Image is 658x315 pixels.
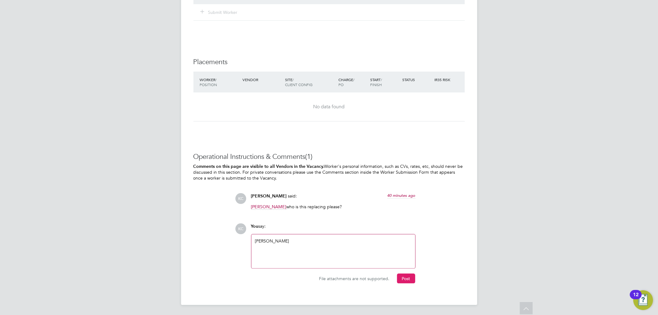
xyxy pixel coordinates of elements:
[633,290,653,310] button: Open Resource Center, 12 new notifications
[285,77,312,87] span: / Client Config
[200,77,217,87] span: / Position
[201,9,238,15] button: Submit Worker
[251,204,416,209] p: who is this replacing please?
[255,238,412,265] div: [PERSON_NAME]
[200,104,459,110] div: No data found
[236,193,246,204] span: KC
[319,276,390,281] span: File attachments are not supported.
[397,274,415,284] button: Post
[369,74,401,90] div: Start
[633,295,639,303] div: 12
[305,152,313,161] span: (1)
[236,223,246,234] span: KC
[193,152,465,161] h3: Operational Instructions & Comments
[370,77,382,87] span: / Finish
[193,164,324,169] b: Comments on this page are visible to all Vendors in the Vacancy.
[401,74,433,85] div: Status
[288,193,297,199] span: said:
[251,223,416,234] div: say:
[338,77,354,87] span: / PO
[251,193,287,199] span: [PERSON_NAME]
[433,74,454,85] div: IR35 Risk
[193,164,465,181] p: Worker's personal information, such as CVs, rates, etc, should never be discussed in this section...
[193,58,465,67] h3: Placements
[387,193,416,198] span: 40 minutes ago
[283,74,337,90] div: Site
[337,74,369,90] div: Charge
[251,204,287,210] span: [PERSON_NAME]
[198,74,241,90] div: Worker
[251,224,259,229] span: You
[241,74,283,85] div: Vendor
